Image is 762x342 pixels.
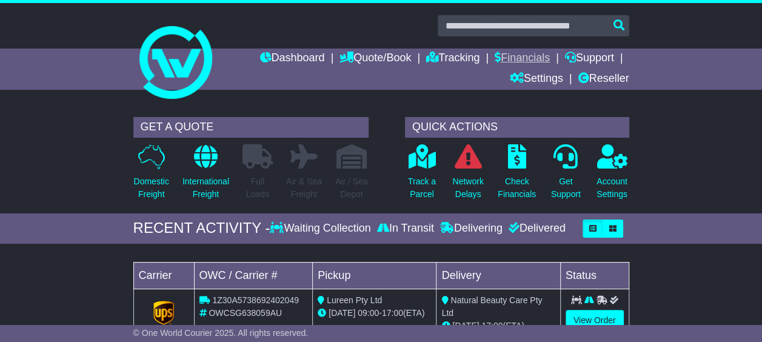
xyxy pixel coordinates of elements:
[194,262,313,289] td: OWC / Carrier #
[286,175,322,201] p: Air & Sea Freight
[134,175,169,201] p: Domestic Freight
[358,308,379,318] span: 09:00
[209,308,282,318] span: OWCSG638059AU
[407,144,436,207] a: Track aParcel
[560,262,629,289] td: Status
[242,175,273,201] p: Full Loads
[497,144,536,207] a: CheckFinancials
[408,175,436,201] p: Track a Parcel
[405,117,629,138] div: QUICK ACTIONS
[495,49,550,69] a: Financials
[327,295,382,305] span: Lureen Pty Ltd
[578,69,629,90] a: Reseller
[426,49,480,69] a: Tracking
[270,222,373,235] div: Waiting Collection
[133,262,194,289] td: Carrier
[452,175,483,201] p: Network Delays
[335,175,368,201] p: Air / Sea Depot
[565,49,614,69] a: Support
[133,220,270,237] div: RECENT ACTIVITY -
[566,310,624,331] a: View Order
[329,308,355,318] span: [DATE]
[452,144,484,207] a: NetworkDelays
[596,144,628,207] a: AccountSettings
[259,49,324,69] a: Dashboard
[441,295,542,318] span: Natural Beauty Care Pty Ltd
[382,308,403,318] span: 17:00
[182,175,229,201] p: International Freight
[133,328,309,338] span: © One World Courier 2025. All rights reserved.
[339,49,411,69] a: Quote/Book
[436,262,560,289] td: Delivery
[510,69,563,90] a: Settings
[182,144,230,207] a: InternationalFreight
[506,222,566,235] div: Delivered
[597,175,627,201] p: Account Settings
[153,301,174,325] img: GetCarrierServiceLogo
[551,175,581,201] p: Get Support
[550,144,581,207] a: GetSupport
[133,117,369,138] div: GET A QUOTE
[498,175,536,201] p: Check Financials
[133,144,170,207] a: DomesticFreight
[318,307,431,320] div: - (ETA)
[481,321,503,330] span: 17:00
[452,321,479,330] span: [DATE]
[374,222,437,235] div: In Transit
[437,222,506,235] div: Delivering
[441,320,555,332] div: (ETA)
[212,295,298,305] span: 1Z30A5738692402049
[313,262,436,289] td: Pickup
